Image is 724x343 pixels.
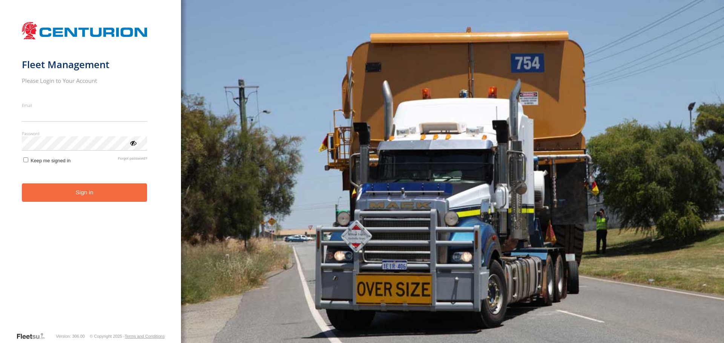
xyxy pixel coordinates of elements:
[22,18,160,332] form: main
[31,158,71,163] span: Keep me signed in
[129,139,137,146] div: ViewPassword
[125,334,165,338] a: Terms and Conditions
[22,131,147,136] label: Password
[16,332,51,340] a: Visit our Website
[90,334,165,338] div: © Copyright 2025 -
[56,334,85,338] div: Version: 306.00
[22,183,147,202] button: Sign in
[118,156,147,163] a: Forgot password?
[22,77,147,84] h2: Please Login to Your Account
[22,58,147,71] h1: Fleet Management
[22,102,147,108] label: Email
[22,21,147,40] img: Centurion Transport
[23,157,28,162] input: Keep me signed in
